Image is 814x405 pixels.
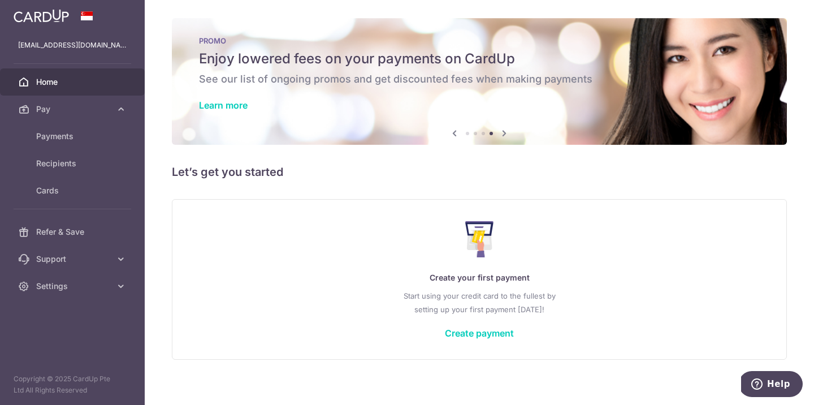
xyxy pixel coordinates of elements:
img: CardUp [14,9,69,23]
iframe: Opens a widget where you can find more information [741,371,803,399]
span: Refer & Save [36,226,111,238]
p: PROMO [199,36,760,45]
a: Learn more [199,100,248,111]
span: Recipients [36,158,111,169]
img: Make Payment [465,221,494,257]
p: Create your first payment [195,271,764,285]
span: Pay [36,104,111,115]
img: Latest Promos banner [172,18,787,145]
h5: Let’s get you started [172,163,787,181]
span: Home [36,76,111,88]
span: Support [36,253,111,265]
h6: See our list of ongoing promos and get discounted fees when making payments [199,72,760,86]
p: [EMAIL_ADDRESS][DOMAIN_NAME] [18,40,127,51]
span: Settings [36,281,111,292]
h5: Enjoy lowered fees on your payments on CardUp [199,50,760,68]
a: Create payment [445,328,514,339]
span: Cards [36,185,111,196]
p: Start using your credit card to the fullest by setting up your first payment [DATE]! [195,289,764,316]
span: Payments [36,131,111,142]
